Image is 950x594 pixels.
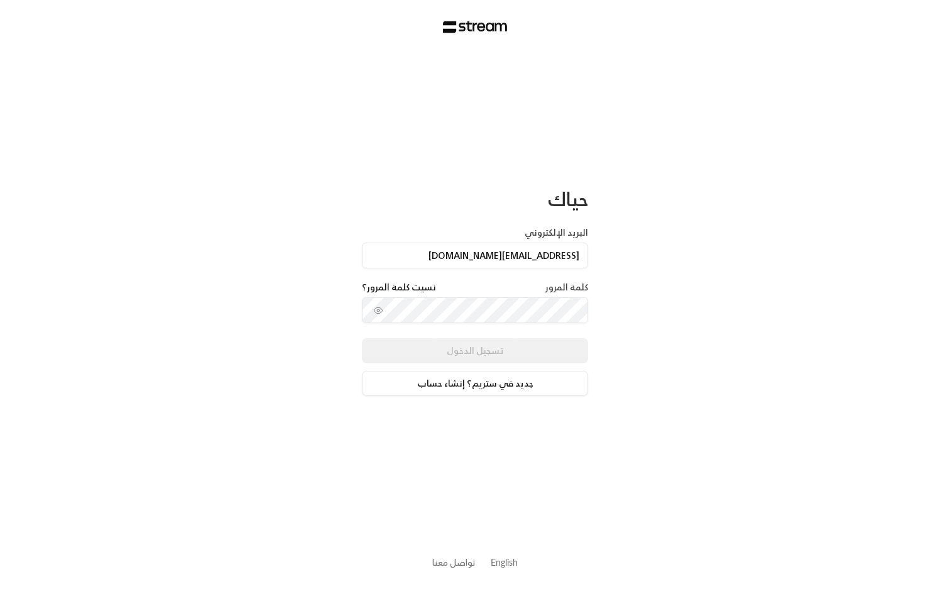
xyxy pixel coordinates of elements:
[368,300,388,321] button: toggle password visibility
[432,554,476,570] a: تواصل معنا
[362,371,588,396] a: جديد في ستريم؟ إنشاء حساب
[432,556,476,569] button: تواصل معنا
[545,281,588,294] label: كلمة المرور
[443,21,508,33] img: Stream Logo
[525,226,588,239] label: البريد الإلكتروني
[491,551,518,574] a: English
[548,182,588,216] span: حياك
[362,281,436,294] a: نسيت كلمة المرور؟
